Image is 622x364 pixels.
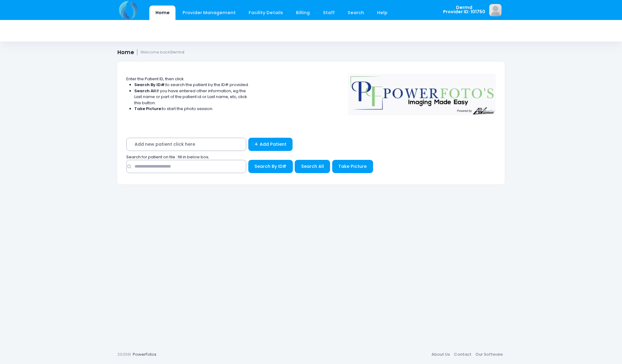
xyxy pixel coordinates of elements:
[134,82,166,88] strong: Search By ID#:
[133,351,156,357] a: PowerFotos
[134,88,249,106] li: If you have entered other information, eg the Last name or part of the patient id or Last name, e...
[126,154,209,160] span: Search for patient on file : fill in below box;
[243,6,289,20] a: Facility Details
[429,349,452,360] a: About Us
[295,160,330,173] button: Search All
[134,82,249,88] li: to search the patient by the ID# provided.
[489,4,502,16] img: image
[248,138,293,151] a: Add Patient
[248,160,293,173] button: Search By ID#
[176,6,242,20] a: Provider Management
[170,49,184,55] strong: Dermd
[345,70,499,115] img: Logo
[317,6,341,20] a: Staff
[254,163,286,169] span: Search By ID#
[134,106,249,112] li: to start the photo session.
[140,50,184,55] small: Welcome back
[473,349,505,360] a: Our Software
[134,106,162,112] strong: Take Picture:
[341,6,370,20] a: Search
[149,6,175,20] a: Home
[126,76,184,82] span: Enter the Patient ID, then click
[443,5,485,14] span: Dermd Provider ID: 101750
[290,6,316,20] a: Billing
[338,163,367,169] span: Take Picture
[332,160,373,173] button: Take Picture
[301,163,324,169] span: Search All
[452,349,473,360] a: Contact
[371,6,394,20] a: Help
[117,49,184,56] h1: Home
[134,88,157,94] strong: Search All:
[117,351,131,357] span: 2025©
[126,138,246,151] span: Add new patient click here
